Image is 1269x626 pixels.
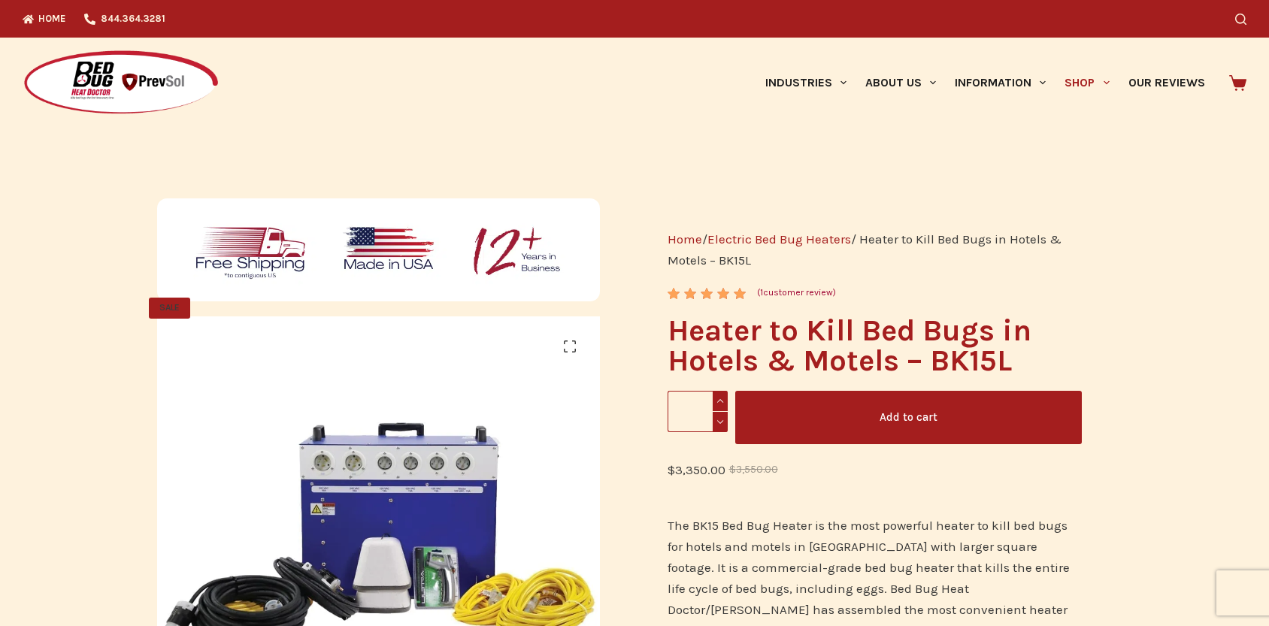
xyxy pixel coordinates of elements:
nav: Breadcrumb [668,228,1082,271]
a: (1customer review) [757,286,836,301]
img: Prevsol/Bed Bug Heat Doctor [23,50,220,116]
a: Home [668,231,702,246]
span: 1 [668,288,678,311]
span: Rated out of 5 based on customer rating [668,288,748,368]
a: About Us [856,38,945,128]
span: $ [729,464,736,475]
a: Shop [1055,38,1119,128]
nav: Primary [756,38,1214,128]
a: View full-screen image gallery [555,331,585,361]
a: The BK15 Bed Bug Heater package is the most powerful heater when compared to Greentech or Convectex [157,528,600,543]
a: Our Reviews [1119,38,1214,128]
span: 1 [760,287,763,298]
bdi: 3,550.00 [729,464,778,475]
a: Industries [756,38,856,128]
a: Information [946,38,1055,128]
button: Search [1235,14,1246,25]
div: Rated 5.00 out of 5 [668,288,748,299]
bdi: 3,350.00 [668,462,725,477]
button: Add to cart [735,391,1082,444]
span: $ [668,462,675,477]
span: SALE [149,298,190,319]
a: Electric Bed Bug Heaters [707,231,851,246]
input: Product quantity [668,391,728,432]
h1: Heater to Kill Bed Bugs in Hotels & Motels – BK15L [668,316,1082,376]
